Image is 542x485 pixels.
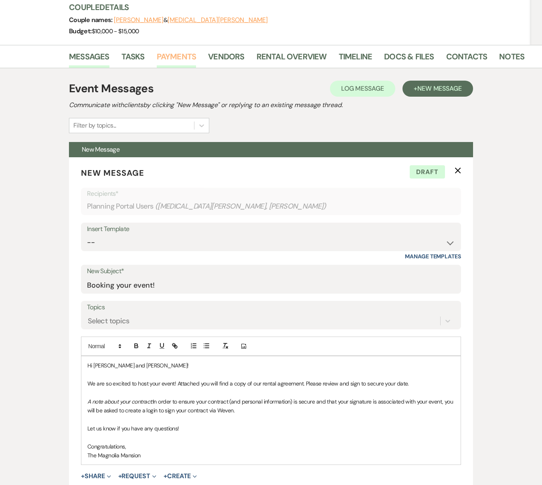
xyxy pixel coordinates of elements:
[81,473,111,479] button: Share
[87,379,455,388] p: We are so excited to host your event! Attached you will find a copy of our rental agreement. Plea...
[164,473,197,479] button: Create
[155,201,327,212] span: ( [MEDICAL_DATA][PERSON_NAME], [PERSON_NAME] )
[88,316,129,327] div: Select topics
[405,253,461,260] a: Manage Templates
[92,27,139,35] span: $10,000 - $15,000
[69,2,518,13] h3: Couple Details
[87,451,455,460] p: The Magnolia Mansion
[499,50,524,68] a: Notes
[87,223,455,235] div: Insert Template
[341,84,384,93] span: Log Message
[114,17,164,23] button: [PERSON_NAME]
[208,50,244,68] a: Vendors
[81,168,144,178] span: New Message
[339,50,372,68] a: Timeline
[121,50,145,68] a: Tasks
[87,424,455,433] p: Let us know if you have any questions!
[257,50,327,68] a: Rental Overview
[157,50,196,68] a: Payments
[87,442,455,451] p: Congratulations,
[87,199,455,214] div: Planning Portal Users
[87,189,455,199] p: Recipients*
[69,100,473,110] h2: Communicate with clients by clicking "New Message" or replying to an existing message thread.
[402,81,473,97] button: +New Message
[384,50,434,68] a: Docs & Files
[118,473,122,479] span: +
[118,473,156,479] button: Request
[73,121,116,130] div: Filter by topics...
[81,473,85,479] span: +
[446,50,487,68] a: Contacts
[87,361,455,370] p: Hi [PERSON_NAME] and [PERSON_NAME]!
[69,80,154,97] h1: Event Messages
[164,473,167,479] span: +
[410,165,445,179] span: Draft
[114,16,268,24] span: &
[87,302,455,313] label: Topics
[417,84,462,93] span: New Message
[87,398,153,405] em: A note about your contract:
[168,17,268,23] button: [MEDICAL_DATA][PERSON_NAME]
[82,145,119,154] span: New Message
[87,397,455,415] p: In order to ensure your contract (and personal information) is secure and that your signature is ...
[87,266,455,277] label: New Subject*
[69,27,92,35] span: Budget:
[330,81,395,97] button: Log Message
[69,50,109,68] a: Messages
[69,16,114,24] span: Couple names:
